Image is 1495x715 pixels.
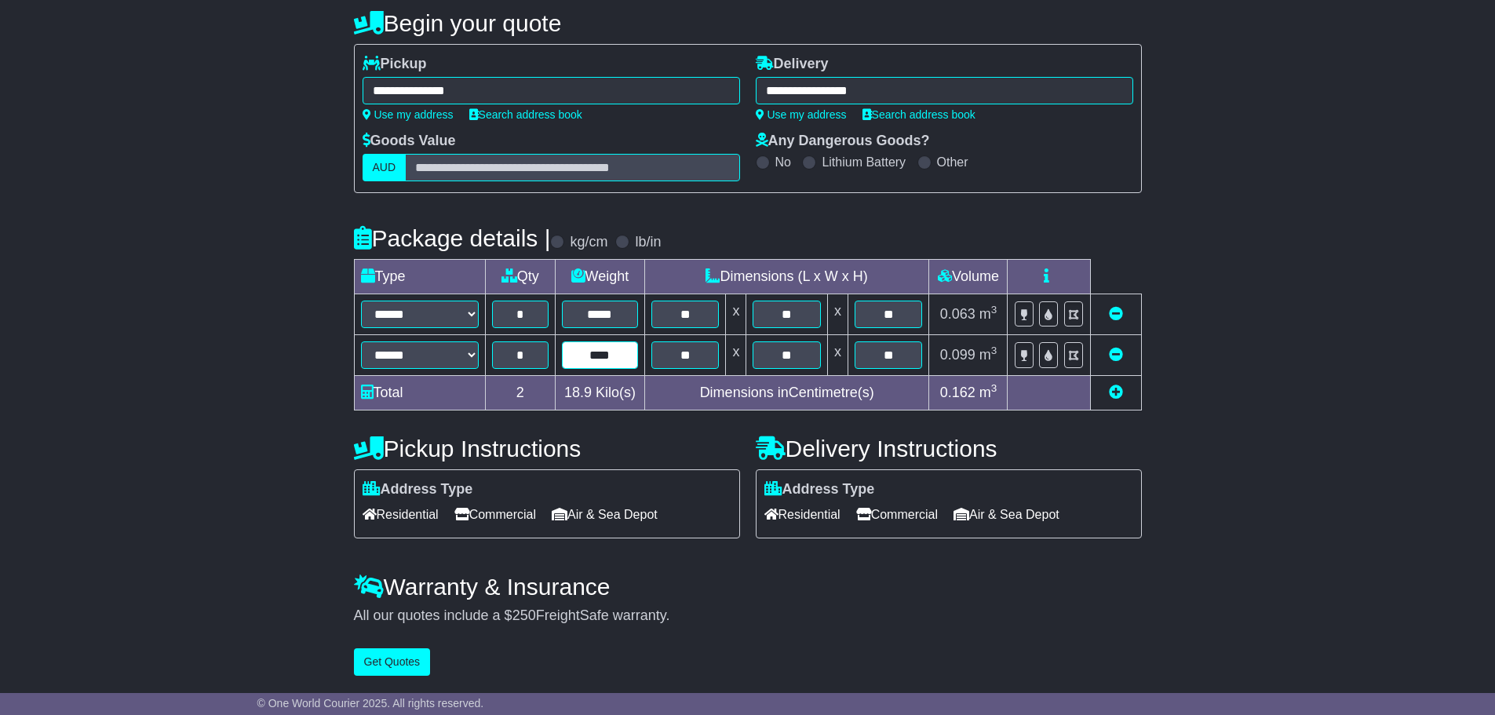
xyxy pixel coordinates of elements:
[827,294,848,335] td: x
[555,376,644,410] td: Kilo(s)
[991,345,997,356] sup: 3
[363,56,427,73] label: Pickup
[354,260,485,294] td: Type
[512,607,536,623] span: 250
[940,347,975,363] span: 0.099
[764,481,875,498] label: Address Type
[862,108,975,121] a: Search address book
[979,385,997,400] span: m
[363,108,454,121] a: Use my address
[979,306,997,322] span: m
[363,133,456,150] label: Goods Value
[764,502,840,527] span: Residential
[756,56,829,73] label: Delivery
[756,133,930,150] label: Any Dangerous Goods?
[485,376,555,410] td: 2
[469,108,582,121] a: Search address book
[756,108,847,121] a: Use my address
[940,385,975,400] span: 0.162
[552,502,658,527] span: Air & Sea Depot
[354,648,431,676] button: Get Quotes
[570,234,607,251] label: kg/cm
[954,502,1059,527] span: Air & Sea Depot
[354,376,485,410] td: Total
[940,306,975,322] span: 0.063
[775,155,791,170] label: No
[1109,385,1123,400] a: Add new item
[485,260,555,294] td: Qty
[635,234,661,251] label: lb/in
[354,607,1142,625] div: All our quotes include a $ FreightSafe warranty.
[644,376,929,410] td: Dimensions in Centimetre(s)
[991,304,997,316] sup: 3
[1109,347,1123,363] a: Remove this item
[454,502,536,527] span: Commercial
[363,502,439,527] span: Residential
[644,260,929,294] td: Dimensions (L x W x H)
[1109,306,1123,322] a: Remove this item
[363,481,473,498] label: Address Type
[991,382,997,394] sup: 3
[354,10,1142,36] h4: Begin your quote
[354,225,551,251] h4: Package details |
[827,335,848,376] td: x
[564,385,592,400] span: 18.9
[363,154,407,181] label: AUD
[856,502,938,527] span: Commercial
[979,347,997,363] span: m
[354,436,740,461] h4: Pickup Instructions
[354,574,1142,600] h4: Warranty & Insurance
[257,697,484,710] span: © One World Courier 2025. All rights reserved.
[822,155,906,170] label: Lithium Battery
[756,436,1142,461] h4: Delivery Instructions
[937,155,968,170] label: Other
[555,260,644,294] td: Weight
[929,260,1008,294] td: Volume
[726,335,746,376] td: x
[726,294,746,335] td: x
